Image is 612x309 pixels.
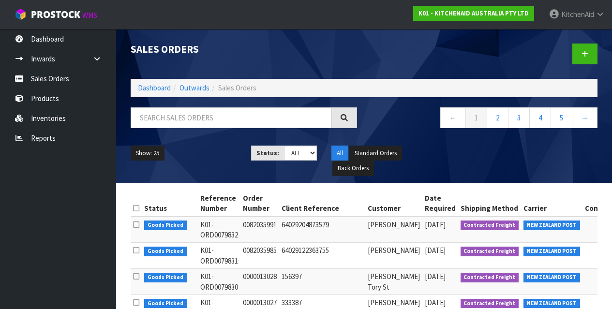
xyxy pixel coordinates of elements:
span: [DATE] [425,298,446,307]
td: 64029122363755 [279,243,365,269]
nav: Page navigation [372,107,598,131]
span: Goods Picked [144,247,187,256]
a: 5 [551,107,572,128]
th: Status [142,191,198,217]
strong: Status: [256,149,279,157]
span: KitchenAid [561,10,594,19]
td: 156397 [279,269,365,295]
input: Search sales orders [131,107,332,128]
th: Date Required [422,191,458,217]
a: Dashboard [138,83,171,92]
td: K01-ORD0079831 [198,243,240,269]
td: 64029204873579 [279,217,365,243]
span: NEW ZEALAND POST [523,299,580,309]
a: 1 [465,107,487,128]
span: Goods Picked [144,273,187,282]
span: [DATE] [425,220,446,229]
a: 2 [487,107,508,128]
span: Goods Picked [144,221,187,230]
td: 0000013028 [240,269,279,295]
th: Customer [365,191,422,217]
button: All [331,146,348,161]
span: NEW ZEALAND POST [523,247,580,256]
strong: K01 - KITCHENAID AUSTRALIA PTY LTD [418,9,529,17]
button: Back Orders [332,161,374,176]
button: Standard Orders [349,146,402,161]
td: 0082035991 [240,217,279,243]
span: NEW ZEALAND POST [523,221,580,230]
h1: Sales Orders [131,44,357,55]
span: Contracted Freight [461,273,519,282]
th: Carrier [521,191,582,217]
span: Goods Picked [144,299,187,309]
td: [PERSON_NAME] Tory St [365,269,422,295]
span: NEW ZEALAND POST [523,273,580,282]
span: Sales Orders [218,83,256,92]
a: 3 [508,107,530,128]
button: Show: 25 [131,146,164,161]
span: [DATE] [425,246,446,255]
span: Contracted Freight [461,299,519,309]
th: Shipping Method [458,191,522,217]
td: [PERSON_NAME] [365,217,422,243]
span: ProStock [31,8,80,21]
span: Contracted Freight [461,221,519,230]
th: Client Reference [279,191,365,217]
td: 0082035985 [240,243,279,269]
a: → [572,107,597,128]
img: cube-alt.png [15,8,27,20]
td: K01-ORD0079832 [198,217,240,243]
th: Order Number [240,191,279,217]
a: Outwards [179,83,209,92]
a: ← [440,107,466,128]
a: 4 [529,107,551,128]
td: [PERSON_NAME] [365,243,422,269]
span: Contracted Freight [461,247,519,256]
td: K01-ORD0079830 [198,269,240,295]
span: [DATE] [425,272,446,281]
th: Reference Number [198,191,240,217]
small: WMS [82,11,97,20]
